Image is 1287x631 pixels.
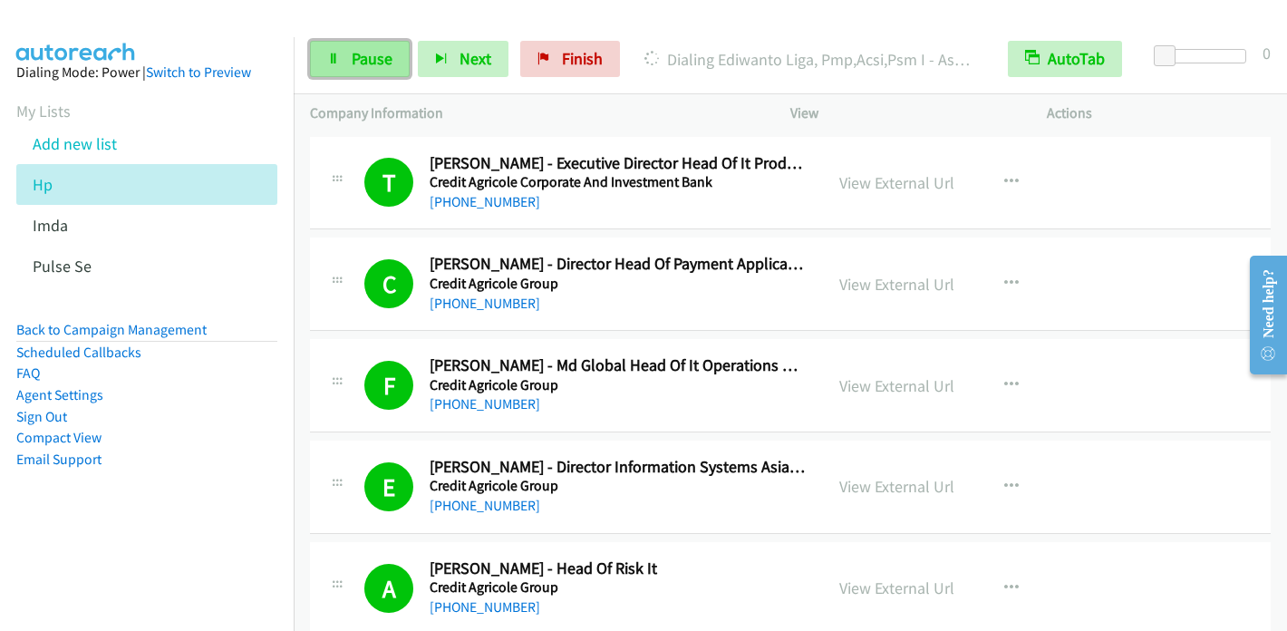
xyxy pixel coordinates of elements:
[16,386,103,403] a: Agent Settings
[33,215,68,236] a: Imda
[839,578,954,598] a: View External Url
[790,102,1014,124] p: View
[430,355,807,376] h2: [PERSON_NAME] - Md Global Head Of It Operations & Apac/Gulf Cto
[364,259,413,308] h1: C
[33,174,53,195] a: Hp
[430,193,540,210] a: [PHONE_NUMBER]
[33,256,92,277] a: Pulse Se
[1163,49,1246,63] div: Delay between calls (in seconds)
[839,375,954,396] a: View External Url
[562,48,603,69] span: Finish
[1263,41,1271,65] div: 0
[16,451,102,468] a: Email Support
[1008,41,1122,77] button: AutoTab
[430,295,540,312] a: [PHONE_NUMBER]
[430,254,807,275] h2: [PERSON_NAME] - Director Head Of Payment Application Services Payments Center Of Excellence
[310,41,410,77] a: Pause
[16,62,277,83] div: Dialing Mode: Power |
[16,101,71,121] a: My Lists
[16,344,141,361] a: Scheduled Callbacks
[310,102,758,124] p: Company Information
[146,63,251,81] a: Switch to Preview
[352,48,392,69] span: Pause
[1235,243,1287,387] iframe: Resource Center
[430,275,807,293] h5: Credit Agricole Group
[364,158,413,207] h1: T
[364,564,413,613] h1: A
[430,395,540,413] a: [PHONE_NUMBER]
[430,153,807,174] h2: [PERSON_NAME] - Executive Director Head Of It Production Center
[430,558,807,579] h2: [PERSON_NAME] - Head Of Risk It
[430,457,807,478] h2: [PERSON_NAME] - Director Information Systems Asia Pacific (Apac & Me)
[33,133,117,154] a: Add new list
[16,408,67,425] a: Sign Out
[430,578,807,597] h5: Credit Agricole Group
[364,361,413,410] h1: F
[364,462,413,511] h1: E
[430,598,540,616] a: [PHONE_NUMBER]
[418,41,508,77] button: Next
[460,48,491,69] span: Next
[644,47,975,72] p: Dialing Ediwanto Liga, Pmp,Acsi,Psm I - Associate Director Of Information Technology
[430,173,807,191] h5: Credit Agricole Corporate And Investment Bank
[520,41,620,77] a: Finish
[16,364,40,382] a: FAQ
[430,477,807,495] h5: Credit Agricole Group
[839,172,954,193] a: View External Url
[839,476,954,497] a: View External Url
[1047,102,1271,124] p: Actions
[430,497,540,514] a: [PHONE_NUMBER]
[16,321,207,338] a: Back to Campaign Management
[430,376,807,394] h5: Credit Agricole Group
[16,429,102,446] a: Compact View
[839,274,954,295] a: View External Url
